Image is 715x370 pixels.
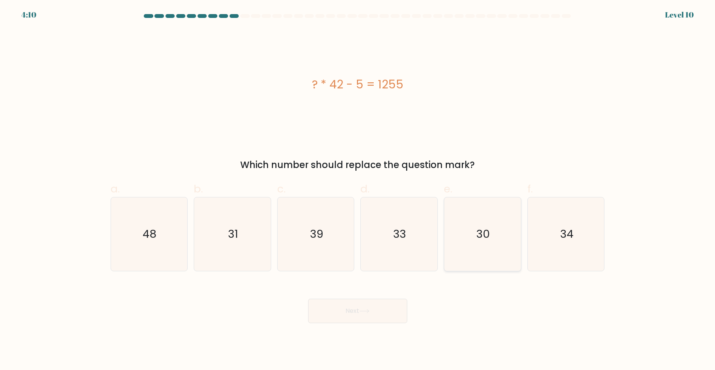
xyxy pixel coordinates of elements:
div: ? * 42 - 5 = 1255 [111,76,605,93]
text: 30 [476,226,490,242]
span: e. [444,181,452,196]
text: 34 [560,226,574,242]
span: d. [360,181,370,196]
span: c. [277,181,286,196]
span: f. [527,181,533,196]
text: 48 [143,226,157,242]
text: 33 [394,226,407,242]
span: b. [194,181,203,196]
div: Which number should replace the question mark? [115,158,600,172]
div: 4:10 [21,9,36,21]
text: 31 [228,226,238,242]
span: a. [111,181,120,196]
button: Next [308,299,407,323]
text: 39 [310,226,323,242]
div: Level 10 [665,9,694,21]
